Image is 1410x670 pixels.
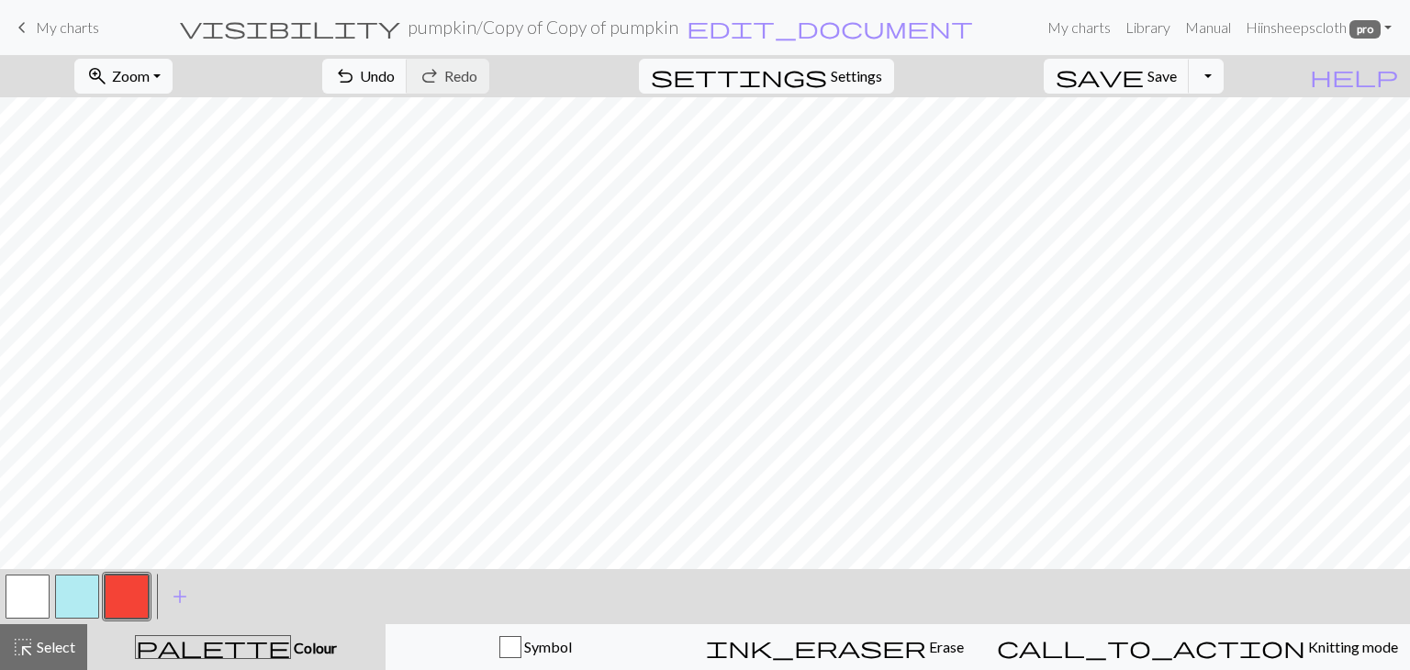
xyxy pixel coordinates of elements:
span: keyboard_arrow_left [11,15,33,40]
button: Zoom [74,59,173,94]
span: visibility [180,15,400,40]
span: save [1056,63,1144,89]
span: Undo [360,67,395,84]
a: My charts [1040,9,1118,46]
span: Select [34,638,75,655]
span: add [169,584,191,609]
h2: pumpkin / Copy of Copy of pumpkin [408,17,678,38]
span: settings [651,63,827,89]
span: Save [1147,67,1177,84]
button: Erase [685,624,985,670]
span: edit_document [687,15,973,40]
span: pro [1349,20,1381,39]
a: My charts [11,12,99,43]
a: Hiinsheepscloth pro [1238,9,1399,46]
span: Knitting mode [1305,638,1398,655]
span: highlight_alt [12,634,34,660]
span: call_to_action [997,634,1305,660]
a: Manual [1178,9,1238,46]
span: Colour [291,639,337,656]
span: zoom_in [86,63,108,89]
span: ink_eraser [706,634,926,660]
button: Undo [322,59,408,94]
button: Symbol [386,624,686,670]
button: Save [1044,59,1190,94]
span: Settings [831,65,882,87]
button: Knitting mode [985,624,1410,670]
span: Erase [926,638,964,655]
span: undo [334,63,356,89]
button: SettingsSettings [639,59,894,94]
span: Zoom [112,67,150,84]
span: palette [136,634,290,660]
button: Colour [87,624,386,670]
span: Symbol [521,638,572,655]
a: Library [1118,9,1178,46]
span: My charts [36,18,99,36]
span: help [1310,63,1398,89]
i: Settings [651,65,827,87]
